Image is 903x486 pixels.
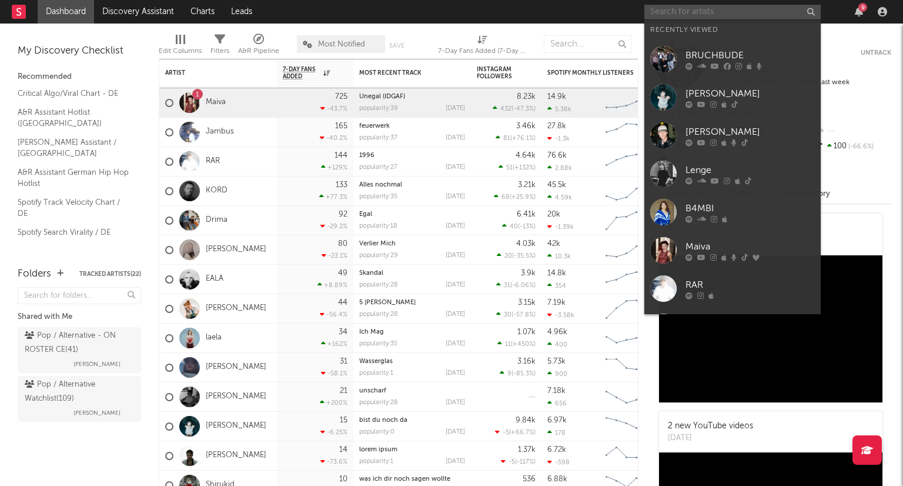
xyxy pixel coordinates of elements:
[359,388,386,394] a: unscharf
[359,270,383,277] a: Skandal
[210,29,229,64] div: Filters
[18,287,141,304] input: Search for folders...
[517,211,536,218] div: 6.41k
[518,181,536,189] div: 3.21k
[335,122,347,130] div: 165
[547,328,567,336] div: 4.96k
[206,127,234,137] a: Jambus
[516,417,536,424] div: 9.84k
[359,105,398,112] div: popularity: 39
[493,105,536,112] div: ( )
[359,270,465,277] div: Skandal
[359,447,465,453] div: lorem ipsum
[446,400,465,406] div: [DATE]
[506,165,513,171] span: 51
[514,165,534,171] span: +132 %
[339,475,347,483] div: 10
[359,458,393,465] div: popularity: 1
[206,451,266,461] a: [PERSON_NAME]
[339,328,347,336] div: 34
[513,312,534,318] span: -57.8 %
[359,282,398,288] div: popularity: 28
[446,341,465,347] div: [DATE]
[359,252,398,259] div: popularity: 29
[496,311,536,318] div: ( )
[446,252,465,259] div: [DATE]
[517,459,534,465] span: -117 %
[359,476,450,482] a: was ich dir noch sagen wollte
[359,123,390,129] a: feuerwerk
[359,69,447,76] div: Most Recent Track
[861,47,891,59] button: Untrack
[206,304,266,314] a: [PERSON_NAME]
[320,222,347,230] div: -29.2 %
[600,235,653,265] svg: Chart title
[600,353,653,382] svg: Chart title
[340,387,347,395] div: 21
[206,333,222,343] a: laela
[523,475,536,483] div: 536
[321,340,347,348] div: +162 %
[644,78,821,116] a: [PERSON_NAME]
[547,400,567,407] div: 656
[644,40,821,78] a: BRUCHBUDE
[25,329,131,357] div: Pop / Alternative - ON ROSTER CE ( 41 )
[547,417,567,424] div: 6.97k
[206,245,266,255] a: [PERSON_NAME]
[600,441,653,471] svg: Chart title
[644,308,821,346] a: [PERSON_NAME]
[18,166,129,190] a: A&R Assistant German Hip Hop Hotlist
[521,269,536,277] div: 3.9k
[600,147,653,177] svg: Chart title
[650,23,815,37] div: Recently Viewed
[446,311,465,318] div: [DATE]
[504,312,511,318] span: 30
[359,311,398,318] div: popularity: 28
[547,152,567,159] div: 76.6k
[359,152,374,159] a: 1996
[359,94,465,100] div: Unegal (IDGAF)
[501,194,510,201] span: 68
[600,382,653,412] svg: Chart title
[495,428,536,436] div: ( )
[79,271,141,277] button: Tracked Artists(22)
[321,164,347,171] div: +129 %
[547,122,566,130] div: 27.8k
[600,324,653,353] svg: Chart title
[317,281,347,289] div: +8.89 %
[206,157,220,167] a: RAR
[547,164,572,172] div: 2.88k
[518,446,536,454] div: 1.37k
[18,70,141,84] div: Recommended
[858,3,867,12] div: 9
[510,224,518,230] span: 40
[685,48,815,62] div: BRUCHBUDE
[547,299,566,307] div: 7.19k
[73,357,121,371] span: [PERSON_NAME]
[516,240,536,248] div: 4.03k
[359,370,393,377] div: popularity: 1
[359,447,397,453] a: lorem ipsum
[813,139,891,154] div: 100
[501,458,536,465] div: ( )
[159,29,202,64] div: Edit Columns
[339,211,347,218] div: 92
[547,341,567,348] div: 400
[511,194,534,201] span: +25.9 %
[206,274,223,284] a: EALA
[446,429,465,435] div: [DATE]
[496,281,536,289] div: ( )
[600,177,653,206] svg: Chart title
[359,329,384,335] a: Ich Mag
[359,152,465,159] div: 1996
[359,341,397,347] div: popularity: 35
[446,458,465,465] div: [DATE]
[335,93,347,101] div: 725
[359,329,465,335] div: Ich Mag
[238,44,279,58] div: A&R Pipeline
[547,93,566,101] div: 14.9k
[517,328,536,336] div: 1.07k
[320,428,347,436] div: -6.25 %
[512,135,534,142] span: +76.1 %
[18,226,129,239] a: Spotify Search Virality / DE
